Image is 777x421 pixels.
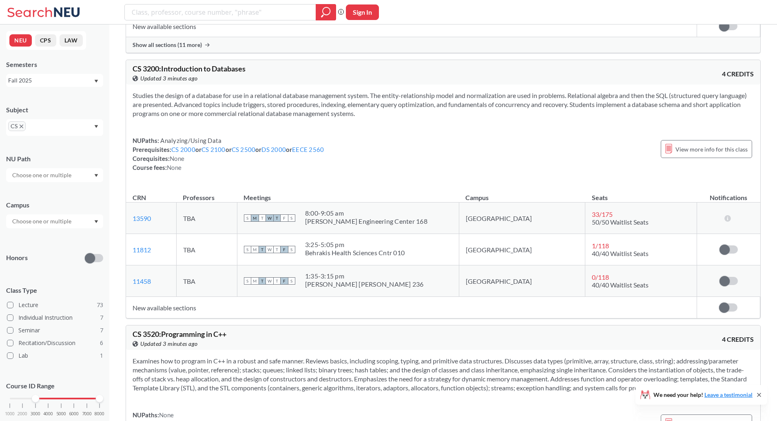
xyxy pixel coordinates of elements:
[60,34,83,47] button: LAW
[131,5,310,19] input: Class, professor, course number, "phrase"
[459,265,585,297] td: [GEOGRAPHIC_DATA]
[69,412,79,416] span: 6000
[266,277,273,285] span: W
[459,234,585,265] td: [GEOGRAPHIC_DATA]
[133,277,151,285] a: 11458
[232,146,256,153] a: CS 2500
[133,64,246,73] span: CS 3200 : Introduction to Databases
[288,214,295,222] span: S
[288,277,295,285] span: S
[6,119,103,136] div: CSX to remove pillDropdown arrow
[176,265,237,297] td: TBA
[82,412,92,416] span: 7000
[126,297,697,319] td: New available sections
[6,253,28,263] p: Honors
[6,168,103,182] div: Dropdown arrow
[35,34,56,47] button: CPS
[7,312,103,323] label: Individual Instruction
[6,74,103,87] div: Fall 2025Dropdown arrow
[592,249,649,257] span: 40/40 Waitlist Seats
[133,246,151,254] a: 11812
[697,185,760,203] th: Notifications
[266,246,273,253] span: W
[259,246,266,253] span: T
[261,146,286,153] a: DS 2000
[201,146,226,153] a: CS 2100
[316,4,336,20] div: magnifying glass
[6,105,103,114] div: Subject
[288,246,295,253] span: S
[133,91,754,118] section: Studies the design of a database for use in a relational database management system. The entity-r...
[459,203,585,234] td: [GEOGRAPHIC_DATA]
[459,185,585,203] th: Campus
[100,351,103,360] span: 1
[126,37,760,53] div: Show all sections (11 more)
[675,144,748,154] span: View more info for this class
[9,34,32,47] button: NEU
[100,326,103,335] span: 7
[20,125,23,128] svg: X to remove pill
[6,286,103,295] span: Class Type
[97,301,103,310] span: 73
[592,273,609,281] span: 0 / 118
[266,214,273,222] span: W
[159,411,174,419] span: None
[133,193,146,202] div: CRN
[6,214,103,228] div: Dropdown arrow
[722,335,754,344] span: 4 CREDITS
[8,76,93,85] div: Fall 2025
[259,214,266,222] span: T
[251,246,259,253] span: M
[140,74,198,83] span: Updated 3 minutes ago
[100,313,103,322] span: 7
[133,330,226,339] span: CS 3520 : Programming in C++
[244,277,251,285] span: S
[133,214,151,222] a: 13590
[94,125,98,128] svg: Dropdown arrow
[5,412,15,416] span: 1000
[133,41,202,49] span: Show all sections (11 more)
[133,356,754,392] section: Examines how to program in C++ in a robust and safe manner. Reviews basics, including scoping, ty...
[273,214,281,222] span: T
[176,185,237,203] th: Professors
[176,234,237,265] td: TBA
[346,4,379,20] button: Sign In
[100,339,103,347] span: 6
[259,277,266,285] span: T
[6,200,103,209] div: Campus
[592,218,649,226] span: 50/50 Waitlist Seats
[244,246,251,253] span: S
[140,339,198,348] span: Updated 3 minutes ago
[95,412,104,416] span: 8000
[585,185,697,203] th: Seats
[722,69,754,78] span: 4 CREDITS
[281,246,288,253] span: F
[8,121,26,131] span: CSX to remove pill
[7,350,103,361] label: Lab
[237,185,459,203] th: Meetings
[281,214,288,222] span: F
[170,155,184,162] span: None
[6,60,103,69] div: Semesters
[305,217,427,225] div: [PERSON_NAME] Engineering Center 168
[6,381,103,391] p: Course ID Range
[281,277,288,285] span: F
[592,281,649,289] span: 40/40 Waitlist Seats
[6,154,103,163] div: NU Path
[7,325,103,336] label: Seminar
[305,272,424,280] div: 1:35 - 3:15 pm
[273,277,281,285] span: T
[159,137,221,144] span: Analyzing/Using Data
[251,277,259,285] span: M
[321,7,331,18] svg: magnifying glass
[305,241,405,249] div: 3:25 - 5:05 pm
[94,80,98,83] svg: Dropdown arrow
[7,300,103,310] label: Lecture
[43,412,53,416] span: 4000
[305,209,427,217] div: 8:00 - 9:05 am
[8,216,77,226] input: Choose one or multiple
[251,214,259,222] span: M
[292,146,324,153] a: EECE 2560
[94,174,98,177] svg: Dropdown arrow
[171,146,195,153] a: CS 2000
